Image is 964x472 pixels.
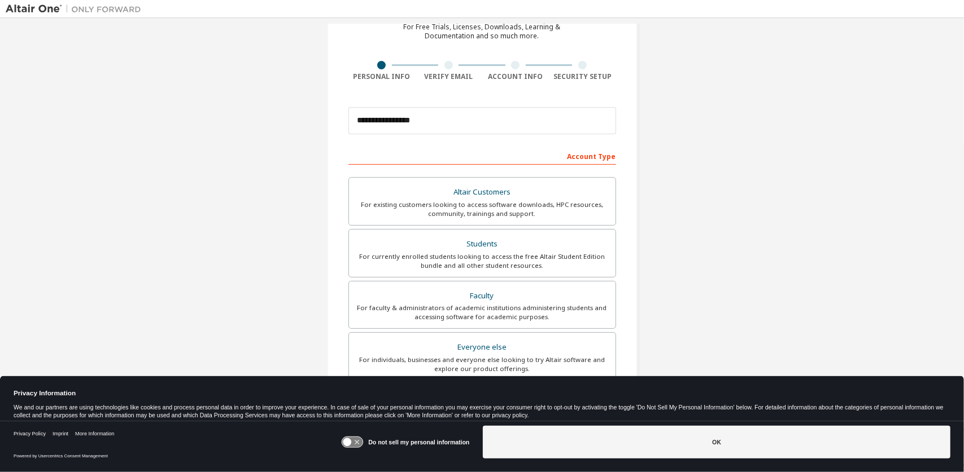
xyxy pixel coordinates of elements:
[415,72,482,81] div: Verify Email
[356,303,609,321] div: For faculty & administrators of academic institutions administering students and accessing softwa...
[404,23,561,41] div: For Free Trials, Licenses, Downloads, Learning & Documentation and so much more.
[356,339,609,355] div: Everyone else
[356,288,609,304] div: Faculty
[549,72,616,81] div: Security Setup
[482,72,549,81] div: Account Info
[348,147,616,165] div: Account Type
[6,3,147,15] img: Altair One
[356,355,609,373] div: For individuals, businesses and everyone else looking to try Altair software and explore our prod...
[348,72,416,81] div: Personal Info
[356,200,609,218] div: For existing customers looking to access software downloads, HPC resources, community, trainings ...
[356,236,609,252] div: Students
[356,252,609,270] div: For currently enrolled students looking to access the free Altair Student Edition bundle and all ...
[356,184,609,200] div: Altair Customers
